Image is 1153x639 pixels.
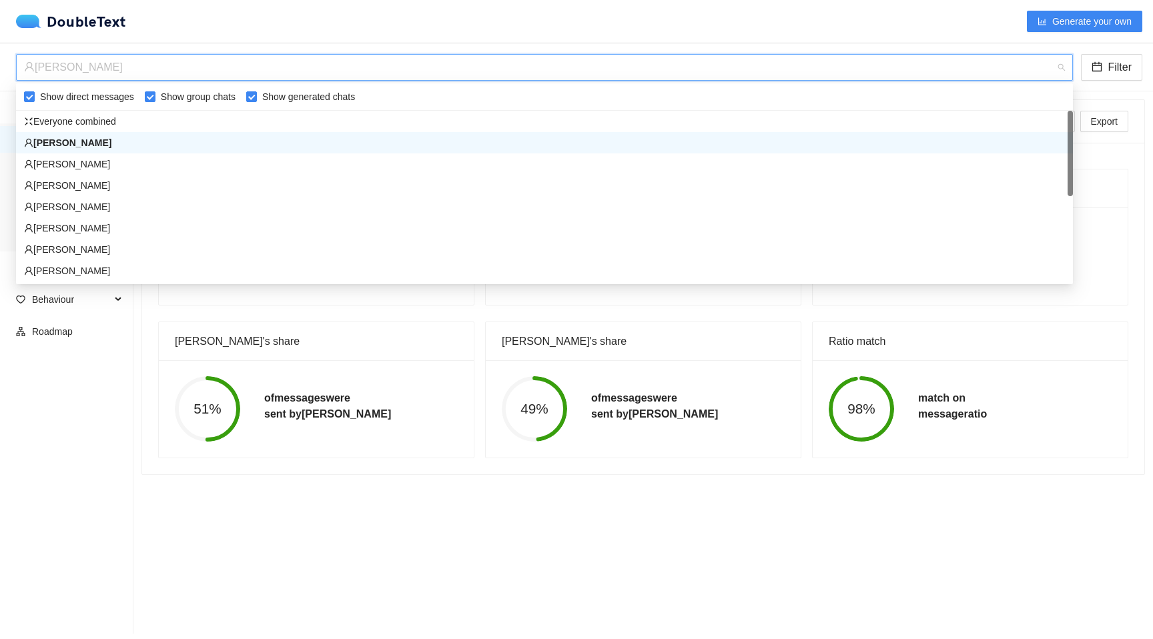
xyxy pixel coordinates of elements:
[24,61,35,72] span: user
[16,217,1073,239] div: Luis Carruthers
[1092,61,1102,74] span: calendar
[24,181,33,190] span: user
[24,117,33,126] span: fullscreen-exit
[24,138,33,147] span: user
[24,263,1065,278] div: [PERSON_NAME]
[32,318,123,345] span: Roadmap
[16,239,1073,260] div: Evelyn Williams
[24,266,33,275] span: user
[16,111,1073,132] div: Everyone combined
[502,402,567,416] span: 49%
[16,327,25,336] span: apartment
[155,89,241,104] span: Show group chats
[1091,114,1118,129] span: Export
[829,402,894,416] span: 98%
[24,55,1053,80] div: [PERSON_NAME]
[16,260,1073,281] div: Courtney Rawlinson
[175,402,240,416] span: 51%
[918,390,987,422] h5: match on message ratio
[1081,54,1142,81] button: calendarFilter
[1052,14,1132,29] span: Generate your own
[24,223,33,233] span: user
[1080,111,1128,132] button: Export
[1038,17,1047,27] span: bar-chart
[16,153,1073,175] div: Paul Allen
[24,135,1065,150] div: [PERSON_NAME]
[591,390,718,422] h5: of messages were sent by [PERSON_NAME]
[16,15,126,28] a: logoDoubleText
[16,15,47,28] img: logo
[829,322,1112,360] div: Ratio match
[24,55,1065,80] span: Timothy Bryce
[24,199,1065,214] div: [PERSON_NAME]
[24,178,1065,193] div: [PERSON_NAME]
[35,89,139,104] span: Show direct messages
[502,322,785,360] div: [PERSON_NAME]'s share
[16,15,126,28] div: DoubleText
[16,175,1073,196] div: David Van Patten
[16,295,25,304] span: heart
[1108,59,1132,75] span: Filter
[24,114,1065,129] div: Everyone combined
[24,221,1065,235] div: [PERSON_NAME]
[24,159,33,169] span: user
[24,202,33,211] span: user
[24,242,1065,257] div: [PERSON_NAME]
[175,322,458,360] div: [PERSON_NAME]'s share
[257,89,360,104] span: Show generated chats
[24,245,33,254] span: user
[32,286,111,313] span: Behaviour
[16,196,1073,217] div: Craig McDermott
[264,390,391,422] h5: of messages were sent by [PERSON_NAME]
[24,157,1065,171] div: [PERSON_NAME]
[16,132,1073,153] div: Timothy Bryce
[1027,11,1142,32] button: bar-chartGenerate your own
[1027,16,1142,27] a: bar-chartGenerate your own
